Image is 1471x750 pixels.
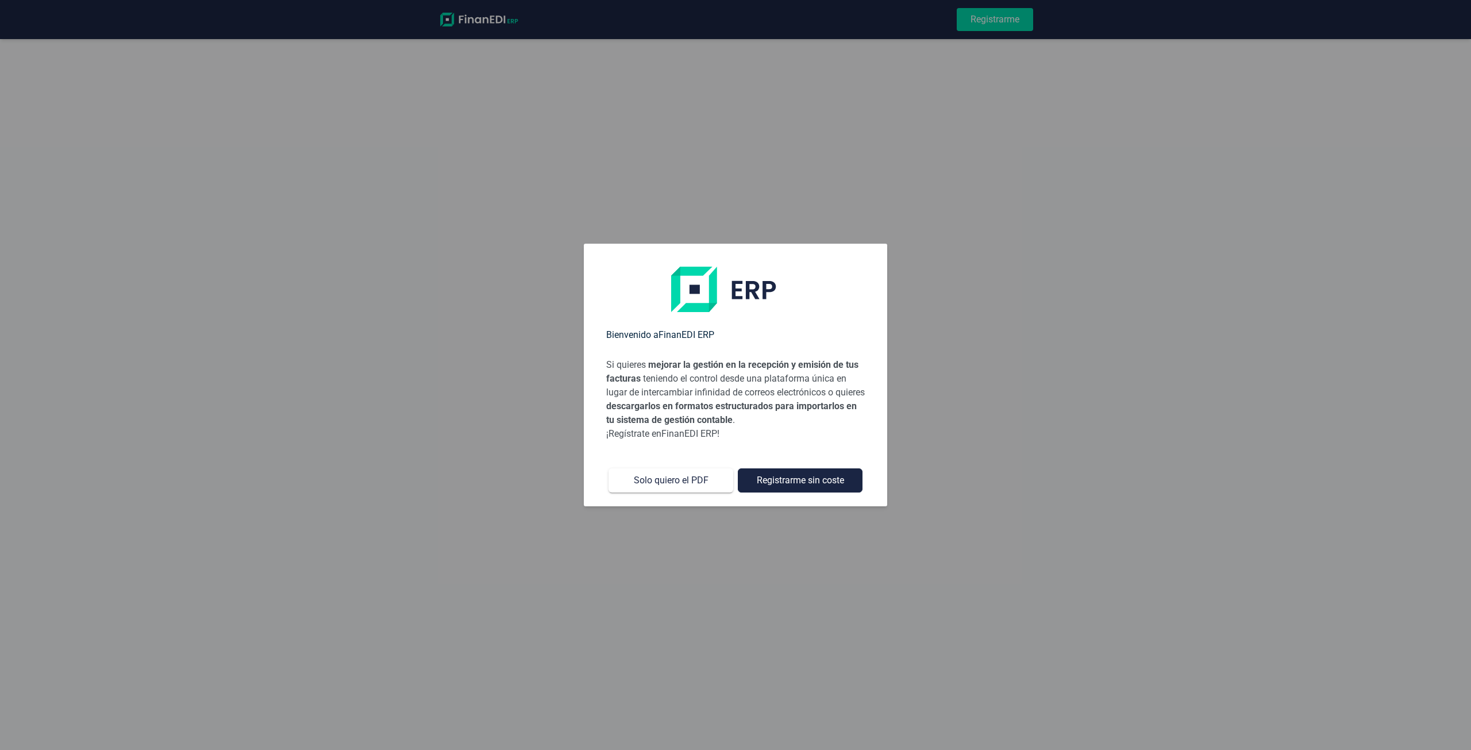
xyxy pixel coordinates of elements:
[609,468,733,493] button: Solo quiero el PDF
[738,468,862,493] button: Registrarme sin coste
[606,401,857,425] strong: descargarlos en formatos estructurados para importarlos en tu sistema de gestión contable
[606,358,865,427] p: Si quieres teniendo el control desde una plataforma única en lugar de intercambiar infinidad de c...
[671,267,800,313] img: Logo de ERP
[606,326,865,344] h5: Bienvenido a FinanEDI ERP
[606,427,865,441] p: ¡Regístrate en FinanEDI ERP !
[606,359,858,384] strong: mejorar la gestión en la recepción y emisión de tus facturas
